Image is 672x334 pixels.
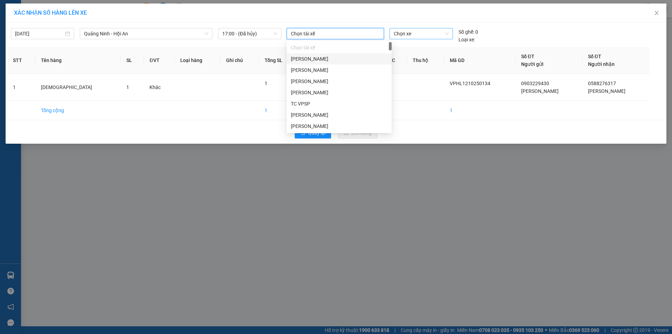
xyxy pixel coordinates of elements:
[7,74,35,101] td: 1
[287,42,392,53] div: Chọn tài xế
[450,81,490,86] span: VPHL1210250134
[35,47,121,74] th: Tên hàng
[287,98,392,109] div: TC VPSP
[287,121,392,132] div: Phạm Quốc Hội
[35,74,121,101] td: [DEMOGRAPHIC_DATA]
[121,47,144,74] th: SL
[291,111,387,119] div: [PERSON_NAME]
[458,28,474,36] span: Số ghế:
[204,32,209,36] span: down
[287,53,392,64] div: Đinh Văn Đại
[126,84,129,90] span: 1
[287,76,392,87] div: Nguyễn Quang Huy
[259,47,299,74] th: Tổng SL
[394,28,448,39] span: Chọn xe
[35,101,121,120] td: Tổng cộng
[287,64,392,76] div: Nguyễn Thanh Tĩnh
[444,101,515,120] td: 1
[291,44,387,52] div: Chọn tài xế
[144,74,175,101] td: Khác
[14,9,87,16] span: XÁC NHẬN SỐ HÀNG LÊN XE
[291,89,387,96] div: [PERSON_NAME]
[36,6,84,28] strong: CHUYỂN PHÁT NHANH HK BUSLINES
[33,35,87,52] span: ↔ [GEOGRAPHIC_DATA]
[521,81,549,86] span: 0903229430
[458,36,475,43] span: Loại xe:
[407,47,444,74] th: Thu hộ
[35,41,87,52] span: ↔ [GEOGRAPHIC_DATA]
[588,61,615,67] span: Người nhận
[222,28,277,39] span: 17:00 - (Đã hủy)
[95,36,146,43] span: VPHL1210250134
[291,100,387,108] div: TC VPSP
[654,10,659,16] span: close
[265,81,267,86] span: 1
[291,55,387,63] div: [PERSON_NAME]
[647,4,666,23] button: Close
[287,109,392,121] div: Lưu Văn Thắng
[588,54,601,59] span: Số ĐT
[175,47,220,74] th: Loại hàng
[444,47,515,74] th: Mã GD
[144,47,175,74] th: ĐVT
[4,24,25,57] img: logo
[588,81,616,86] span: 0588276317
[521,61,544,67] span: Người gửi
[7,47,35,74] th: STT
[291,77,387,85] div: [PERSON_NAME]
[458,28,478,36] div: 0
[588,88,625,94] span: [PERSON_NAME]
[259,101,299,120] td: 1
[291,66,387,74] div: [PERSON_NAME]
[521,54,534,59] span: Số ĐT
[287,87,392,98] div: Vi Anh Tuấn
[33,30,87,52] span: SAPA, LÀO CAI ↔ [GEOGRAPHIC_DATA]
[84,28,208,39] span: Quảng Ninh - Hội An
[383,47,407,74] th: CC
[15,30,64,38] input: 12/10/2025
[521,88,559,94] span: [PERSON_NAME]
[220,47,259,74] th: Ghi chú
[291,122,387,130] div: [PERSON_NAME]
